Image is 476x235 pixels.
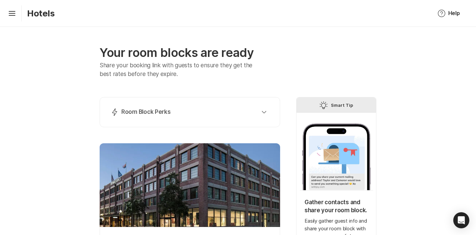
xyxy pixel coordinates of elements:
p: Share your booking link with guests to ensure they get the best rates before they expire. [100,61,262,78]
p: Your room blocks are ready [100,46,280,60]
p: Smart Tip [331,101,353,109]
button: Help [430,5,468,21]
div: Open Intercom Messenger [453,212,469,228]
button: Room Block Perks [108,105,272,119]
p: Gather contacts and share your room block. [305,199,368,215]
p: Hotels [27,8,55,18]
p: Room Block Perks [121,108,171,116]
